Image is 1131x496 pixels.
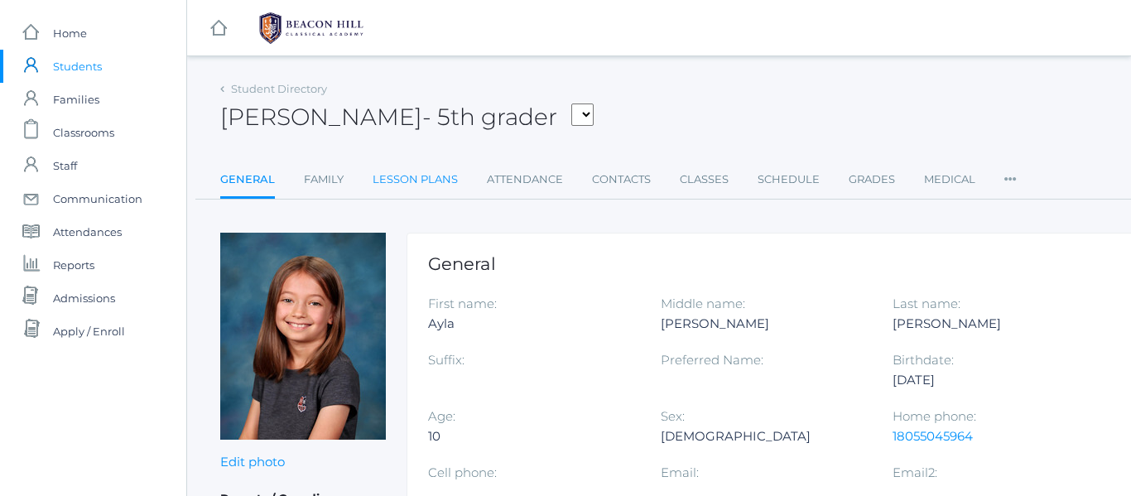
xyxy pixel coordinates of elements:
[428,314,636,334] div: Ayla
[487,163,563,196] a: Attendance
[231,82,327,95] a: Student Directory
[53,149,77,182] span: Staff
[758,163,820,196] a: Schedule
[53,215,122,248] span: Attendances
[661,314,869,334] div: [PERSON_NAME]
[893,465,937,480] label: Email2:
[53,116,114,149] span: Classrooms
[249,7,373,49] img: 1_BHCALogos-05.png
[661,465,699,480] label: Email:
[53,248,94,282] span: Reports
[220,104,594,130] h2: [PERSON_NAME]
[661,408,685,424] label: Sex:
[422,103,557,131] span: - 5th grader
[428,296,497,311] label: First name:
[220,233,386,440] img: Ayla Smith
[428,254,1126,273] h1: General
[53,17,87,50] span: Home
[428,426,636,446] div: 10
[893,352,954,368] label: Birthdate:
[428,465,497,480] label: Cell phone:
[893,296,960,311] label: Last name:
[428,352,464,368] label: Suffix:
[924,163,975,196] a: Medical
[53,50,102,83] span: Students
[53,282,115,315] span: Admissions
[680,163,729,196] a: Classes
[893,428,973,444] a: 18055045964
[661,296,745,311] label: Middle name:
[304,163,344,196] a: Family
[893,314,1100,334] div: [PERSON_NAME]
[373,163,458,196] a: Lesson Plans
[661,426,869,446] div: [DEMOGRAPHIC_DATA]
[592,163,651,196] a: Contacts
[893,370,1100,390] div: [DATE]
[53,83,99,116] span: Families
[53,182,142,215] span: Communication
[661,352,763,368] label: Preferred Name:
[220,163,275,199] a: General
[428,408,455,424] label: Age:
[220,454,285,470] a: Edit photo
[849,163,895,196] a: Grades
[53,315,125,348] span: Apply / Enroll
[893,408,976,424] label: Home phone:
